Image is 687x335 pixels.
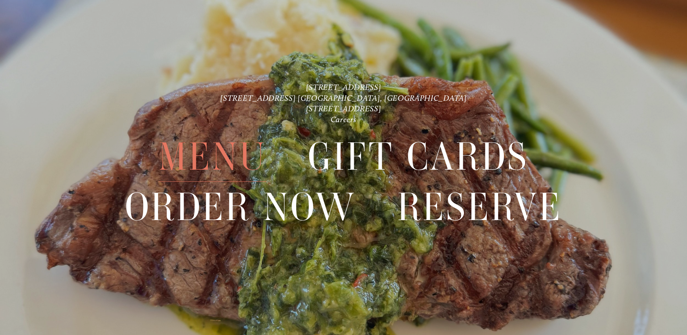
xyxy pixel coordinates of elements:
[220,93,466,103] a: [STREET_ADDRESS] [GEOGRAPHIC_DATA], [GEOGRAPHIC_DATA]
[159,132,267,181] a: Menu
[125,182,356,232] a: Order Now
[125,182,356,232] span: Order Now
[306,104,381,113] a: [STREET_ADDRESS]
[308,132,528,181] a: Gift Cards
[397,182,562,232] span: Reserve
[306,82,381,92] a: [STREET_ADDRESS]
[397,182,562,232] a: Reserve
[331,115,357,124] a: Careers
